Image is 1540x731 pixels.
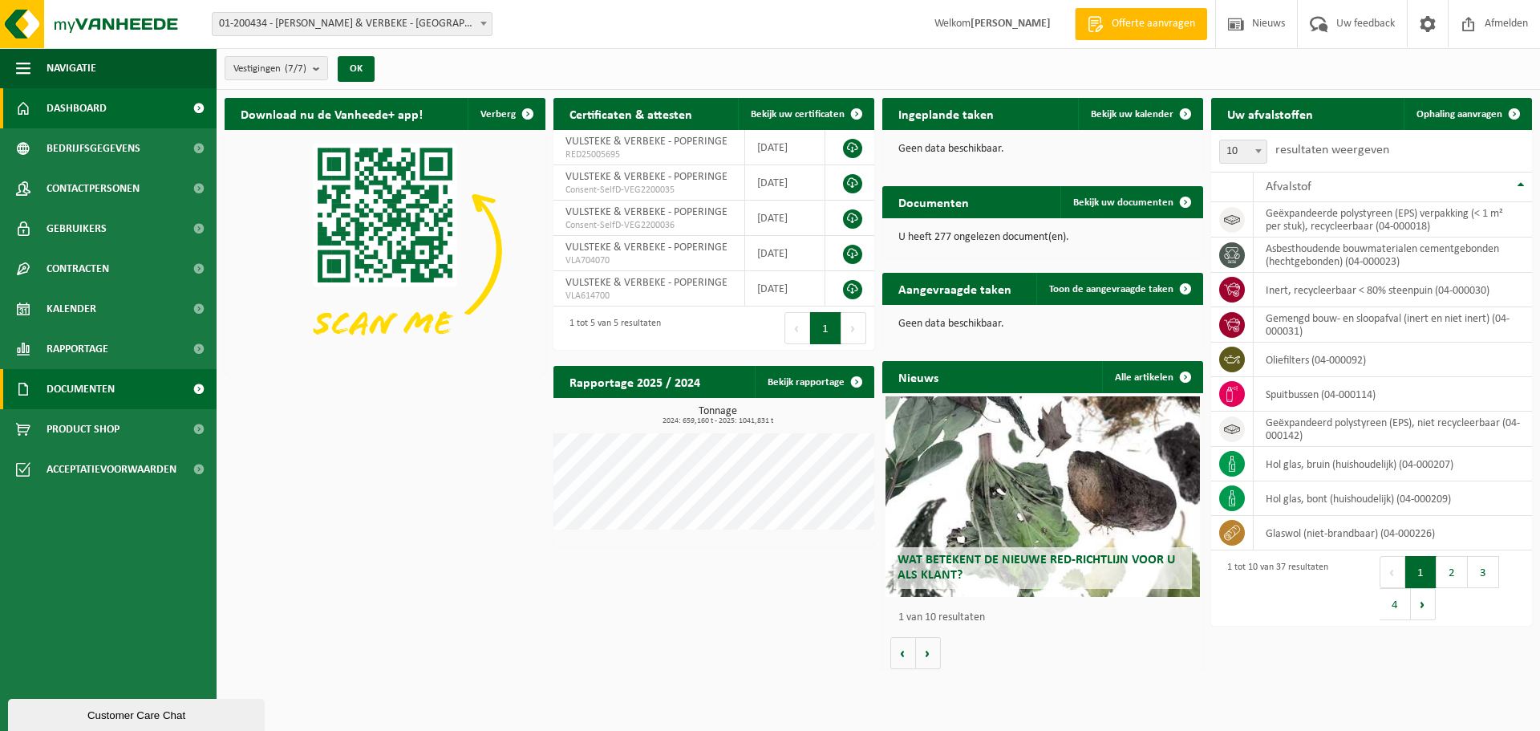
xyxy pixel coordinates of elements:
[1254,343,1532,377] td: oliefilters (04-000092)
[47,209,107,249] span: Gebruikers
[738,98,873,130] a: Bekijk uw certificaten
[882,98,1010,129] h2: Ingeplande taken
[1416,109,1502,120] span: Ophaling aanvragen
[480,109,516,120] span: Verberg
[565,277,727,289] span: VULSTEKE & VERBEKE - POPERINGE
[565,219,732,232] span: Consent-SelfD-VEG2200036
[1437,556,1468,588] button: 2
[47,249,109,289] span: Contracten
[285,63,306,74] count: (7/7)
[784,312,810,344] button: Previous
[898,612,1195,623] p: 1 van 10 resultaten
[1073,197,1173,208] span: Bekijk uw documenten
[1254,238,1532,273] td: asbesthoudende bouwmaterialen cementgebonden (hechtgebonden) (04-000023)
[885,396,1200,597] a: Wat betekent de nieuwe RED-richtlijn voor u als klant?
[47,409,120,449] span: Product Shop
[565,242,727,254] span: VULSTEKE & VERBEKE - POPERINGE
[1036,273,1202,305] a: Toon de aangevraagde taken
[745,130,825,165] td: [DATE]
[565,254,732,267] span: VLA704070
[755,366,873,398] a: Bekijk rapportage
[561,417,874,425] span: 2024: 659,160 t - 2025: 1041,831 t
[745,165,825,201] td: [DATE]
[225,130,545,371] img: Download de VHEPlus App
[553,98,708,129] h2: Certificaten & attesten
[565,184,732,197] span: Consent-SelfD-VEG2200035
[1108,16,1199,32] span: Offerte aanvragen
[212,12,492,36] span: 01-200434 - VULSTEKE & VERBEKE - POPERINGE
[1091,109,1173,120] span: Bekijk uw kalender
[1102,361,1202,393] a: Alle artikelen
[225,56,328,80] button: Vestigingen(7/7)
[1075,8,1207,40] a: Offerte aanvragen
[1380,588,1411,620] button: 4
[565,206,727,218] span: VULSTEKE & VERBEKE - POPERINGE
[1254,516,1532,550] td: glaswol (niet-brandbaar) (04-000226)
[1411,588,1436,620] button: Next
[810,312,841,344] button: 1
[47,289,96,329] span: Kalender
[745,201,825,236] td: [DATE]
[882,361,954,392] h2: Nieuws
[971,18,1051,30] strong: [PERSON_NAME]
[225,98,439,129] h2: Download nu de Vanheede+ app!
[553,366,716,397] h2: Rapportage 2025 / 2024
[745,271,825,307] td: [DATE]
[1405,556,1437,588] button: 1
[565,136,727,148] span: VULSTEKE & VERBEKE - POPERINGE
[1254,481,1532,516] td: hol glas, bont (huishoudelijk) (04-000209)
[47,48,96,88] span: Navigatie
[916,637,941,669] button: Volgende
[561,406,874,425] h3: Tonnage
[47,329,108,369] span: Rapportage
[1219,554,1328,622] div: 1 tot 10 van 37 resultaten
[1078,98,1202,130] a: Bekijk uw kalender
[1220,140,1266,163] span: 10
[468,98,544,130] button: Verberg
[47,169,140,209] span: Contactpersonen
[1219,140,1267,164] span: 10
[1254,307,1532,343] td: gemengd bouw- en sloopafval (inert en niet inert) (04-000031)
[213,13,492,35] span: 01-200434 - VULSTEKE & VERBEKE - POPERINGE
[47,449,176,489] span: Acceptatievoorwaarden
[898,232,1187,243] p: U heeft 277 ongelezen document(en).
[1254,202,1532,238] td: geëxpandeerde polystyreen (EPS) verpakking (< 1 m² per stuk), recycleerbaar (04-000018)
[1049,284,1173,294] span: Toon de aangevraagde taken
[565,290,732,303] span: VLA614700
[751,109,845,120] span: Bekijk uw certificaten
[745,236,825,271] td: [DATE]
[47,369,115,409] span: Documenten
[1380,556,1405,588] button: Previous
[890,637,916,669] button: Vorige
[1254,412,1532,447] td: geëxpandeerd polystyreen (EPS), niet recycleerbaar (04-000142)
[338,56,375,82] button: OK
[898,319,1187,330] p: Geen data beschikbaar.
[565,171,727,183] span: VULSTEKE & VERBEKE - POPERINGE
[898,144,1187,155] p: Geen data beschikbaar.
[1211,98,1329,129] h2: Uw afvalstoffen
[8,696,268,731] iframe: chat widget
[47,128,140,169] span: Bedrijfsgegevens
[1468,556,1499,588] button: 3
[841,312,866,344] button: Next
[561,311,661,346] div: 1 tot 5 van 5 resultaten
[1254,447,1532,481] td: hol glas, bruin (huishoudelijk) (04-000207)
[233,57,306,81] span: Vestigingen
[882,186,985,217] h2: Documenten
[882,273,1027,304] h2: Aangevraagde taken
[1060,186,1202,218] a: Bekijk uw documenten
[47,88,107,128] span: Dashboard
[1254,377,1532,412] td: spuitbussen (04-000114)
[565,148,732,161] span: RED25005695
[1404,98,1530,130] a: Ophaling aanvragen
[1266,181,1311,193] span: Afvalstof
[898,554,1175,582] span: Wat betekent de nieuwe RED-richtlijn voor u als klant?
[1275,144,1389,156] label: resultaten weergeven
[1254,273,1532,307] td: inert, recycleerbaar < 80% steenpuin (04-000030)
